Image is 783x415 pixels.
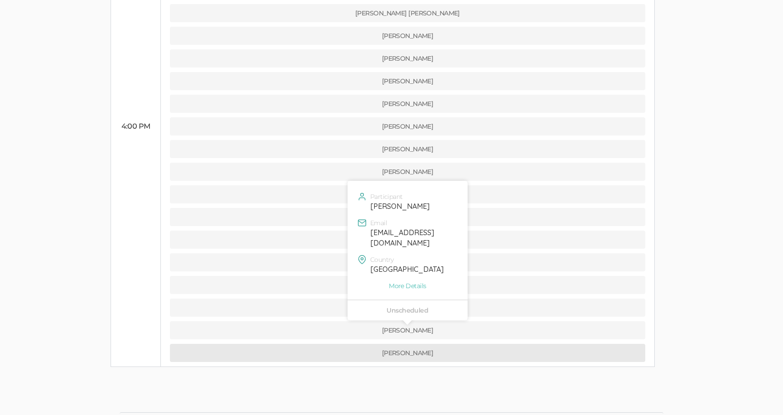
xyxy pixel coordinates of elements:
[170,276,645,294] button: [PERSON_NAME]
[170,253,645,271] button: [PERSON_NAME]
[170,299,645,317] button: [PERSON_NAME]
[170,231,645,249] button: [PERSON_NAME]
[370,264,456,275] div: [GEOGRAPHIC_DATA]
[354,281,461,290] a: More Details
[358,218,367,227] img: mail.16x16.green.svg
[170,4,645,22] button: [PERSON_NAME] [PERSON_NAME]
[370,220,387,226] span: Email
[170,49,645,68] button: [PERSON_NAME]
[370,227,456,248] div: [EMAIL_ADDRESS][DOMAIN_NAME]
[170,140,645,158] button: [PERSON_NAME]
[170,163,645,181] button: [PERSON_NAME]
[370,193,403,200] span: Participant
[170,27,645,45] button: [PERSON_NAME]
[370,201,456,212] div: [PERSON_NAME]
[170,117,645,135] button: [PERSON_NAME]
[358,192,367,201] img: user.svg
[170,95,645,113] button: [PERSON_NAME]
[370,256,394,263] span: Country
[170,208,645,226] button: [PERSON_NAME]
[354,307,461,314] div: Unscheduled
[170,72,645,90] button: [PERSON_NAME]
[738,372,783,415] iframe: Chat Widget
[170,185,645,203] button: [PERSON_NAME]
[120,121,151,132] div: 4:00 PM
[358,255,367,264] img: mapPin.svg
[170,321,645,339] button: [PERSON_NAME]
[170,344,645,362] button: [PERSON_NAME]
